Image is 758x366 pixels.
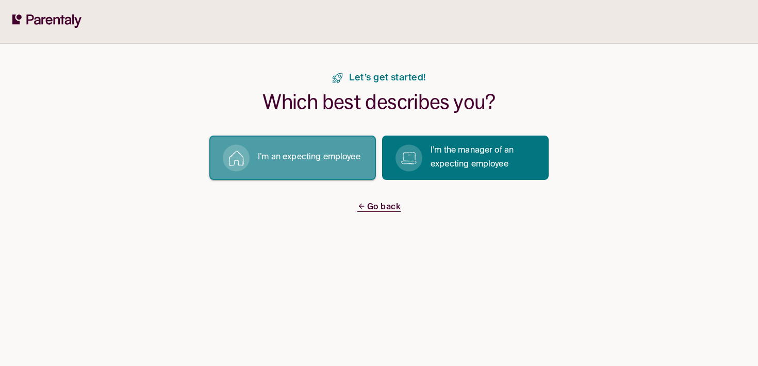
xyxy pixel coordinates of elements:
[262,90,495,115] h1: Which best describes you?
[349,73,425,84] span: Let’s get started!
[382,136,549,180] button: I’m the manager of an expecting employee
[258,151,360,164] p: I’m an expecting employee
[209,136,376,180] button: I’m an expecting employee
[357,201,401,214] a: Go back
[357,203,401,212] span: Go back
[431,144,536,172] p: I’m the manager of an expecting employee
